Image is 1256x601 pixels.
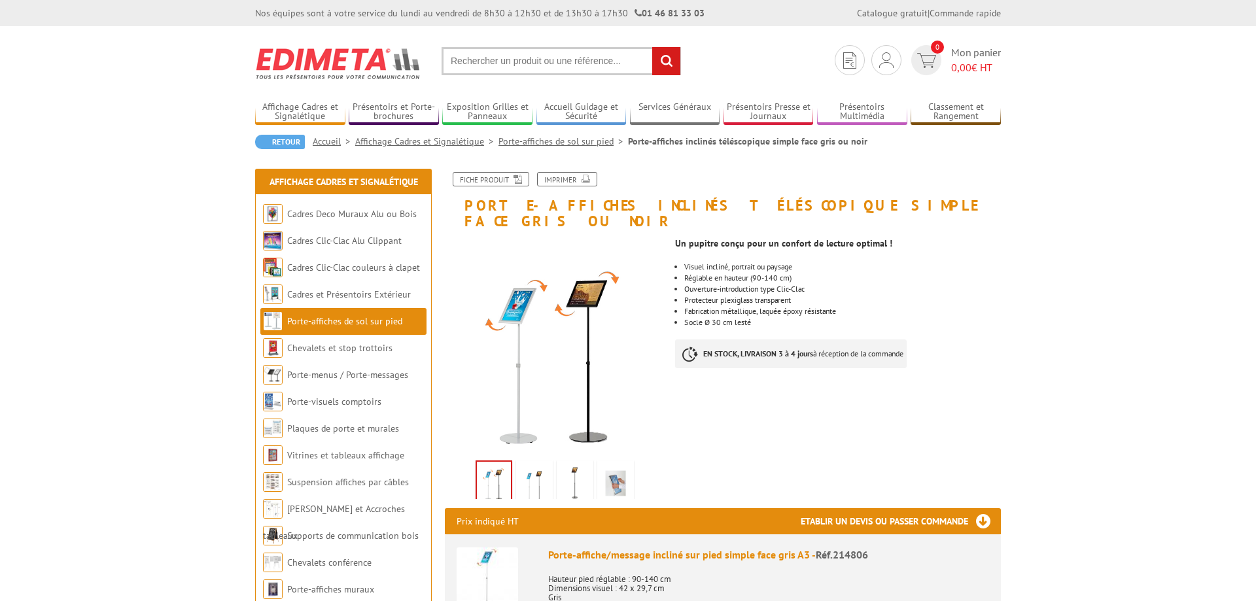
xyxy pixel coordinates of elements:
[263,499,283,519] img: Cimaises et Accroches tableaux
[287,583,374,595] a: Porte-affiches muraux
[287,557,372,568] a: Chevalets conférence
[857,7,928,19] a: Catalogue gratuit
[628,135,867,148] li: Porte-affiches inclinés téléscopique simple face gris ou noir
[703,349,813,358] strong: EN STOCK, LIVRAISON 3 à 4 jours
[287,396,381,407] a: Porte-visuels comptoirs
[263,258,283,277] img: Cadres Clic-Clac couleurs à clapet
[917,53,936,68] img: devis rapide
[857,7,1001,20] div: |
[930,7,1001,19] a: Commande rapide
[536,101,627,123] a: Accueil Guidage et Sécurité
[911,101,1001,123] a: Classement et Rangement
[255,39,422,88] img: Edimeta
[287,449,404,461] a: Vitrines et tableaux affichage
[548,547,989,562] div: Porte-affiche/message incliné sur pied simple face gris A3 -
[635,7,705,19] strong: 01 46 81 33 03
[355,135,498,147] a: Affichage Cadres et Signalétique
[442,101,532,123] a: Exposition Grilles et Panneaux
[951,45,1001,75] span: Mon panier
[801,508,1001,534] h3: Etablir un devis ou passer commande
[263,419,283,438] img: Plaques de porte et murales
[843,52,856,69] img: devis rapide
[287,369,408,381] a: Porte-menus / Porte-messages
[287,315,402,327] a: Porte-affiches de sol sur pied
[263,231,283,250] img: Cadres Clic-Clac Alu Clippant
[559,463,591,504] img: porte_affiches_messages_sur_pieds_a4_a3_simple_face_economiques_noir.jpg
[313,135,355,147] a: Accueil
[263,204,283,224] img: Cadres Deco Muraux Alu ou Bois
[270,176,418,188] a: Affichage Cadres et Signalétique
[263,338,283,358] img: Chevalets et stop trottoirs
[263,311,283,331] img: Porte-affiches de sol sur pied
[630,101,720,123] a: Services Généraux
[951,60,1001,75] span: € HT
[675,237,979,250] td: Un pupitre conçu pour un confort de lecture optimal !
[287,342,392,354] a: Chevalets et stop trottoirs
[724,101,814,123] a: Présentoirs Presse et Journaux
[263,503,405,541] a: [PERSON_NAME] et Accroches tableaux
[287,530,419,541] a: Supports de communication bois
[263,284,283,304] img: Cadres et Présentoirs Extérieur
[263,472,283,492] img: Suspension affiches par câbles
[287,476,409,488] a: Suspension affiches par câbles
[457,508,519,534] p: Prix indiqué HT
[519,463,550,504] img: porte_affiches_messages_sur_pieds_a4_a3_simple_face.jpg
[287,262,420,273] a: Cadres Clic-Clac couleurs à clapet
[435,172,1011,229] h1: Porte-affiches inclinés téléscopique simple face gris ou noir
[287,235,402,247] a: Cadres Clic-Clac Alu Clippant
[442,47,681,75] input: Rechercher un produit ou une référence...
[445,235,665,456] img: 214805_porte_affiches_messages_sur_pieds_a4_a3_simple_face.jpg
[931,41,944,54] span: 0
[477,462,511,502] img: 214805_porte_affiches_messages_sur_pieds_a4_a3_simple_face.jpg
[453,172,529,186] a: Fiche produit
[684,274,1001,282] li: Réglable en hauteur (90-140 cm)
[255,101,345,123] a: Affichage Cadres et Signalétique
[684,263,1001,271] li: Visuel incliné, portrait ou paysage
[816,548,868,561] span: Réf.214806
[684,318,1001,326] li: Socle Ø 30 cm lesté
[287,422,399,434] a: Plaques de porte et murales
[684,296,1001,304] li: Protecteur plexiglass transparent
[287,288,411,300] a: Cadres et Présentoirs Extérieur
[263,553,283,572] img: Chevalets conférence
[263,392,283,411] img: Porte-visuels comptoirs
[879,52,894,68] img: devis rapide
[908,45,1001,75] a: devis rapide 0 Mon panier 0,00€ HT
[600,463,631,504] img: porte_affiches_messages_sur_pieds_a4_a3_simple_face_economiques_alu_2.jpg
[349,101,439,123] a: Présentoirs et Porte-brochures
[817,101,907,123] a: Présentoirs Multimédia
[255,7,705,20] div: Nos équipes sont à votre service du lundi au vendredi de 8h30 à 12h30 et de 13h30 à 17h30
[537,172,597,186] a: Imprimer
[498,135,628,147] a: Porte-affiches de sol sur pied
[652,47,680,75] input: rechercher
[255,135,305,149] a: Retour
[684,285,1001,293] div: Ouverture-introduction type Clic-Clac
[263,579,283,599] img: Porte-affiches muraux
[263,445,283,465] img: Vitrines et tableaux affichage
[263,365,283,385] img: Porte-menus / Porte-messages
[951,61,971,74] span: 0,00
[675,339,907,368] p: à réception de la commande
[684,307,1001,315] li: Fabrication métallique, laquée époxy résistante
[287,208,417,220] a: Cadres Deco Muraux Alu ou Bois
